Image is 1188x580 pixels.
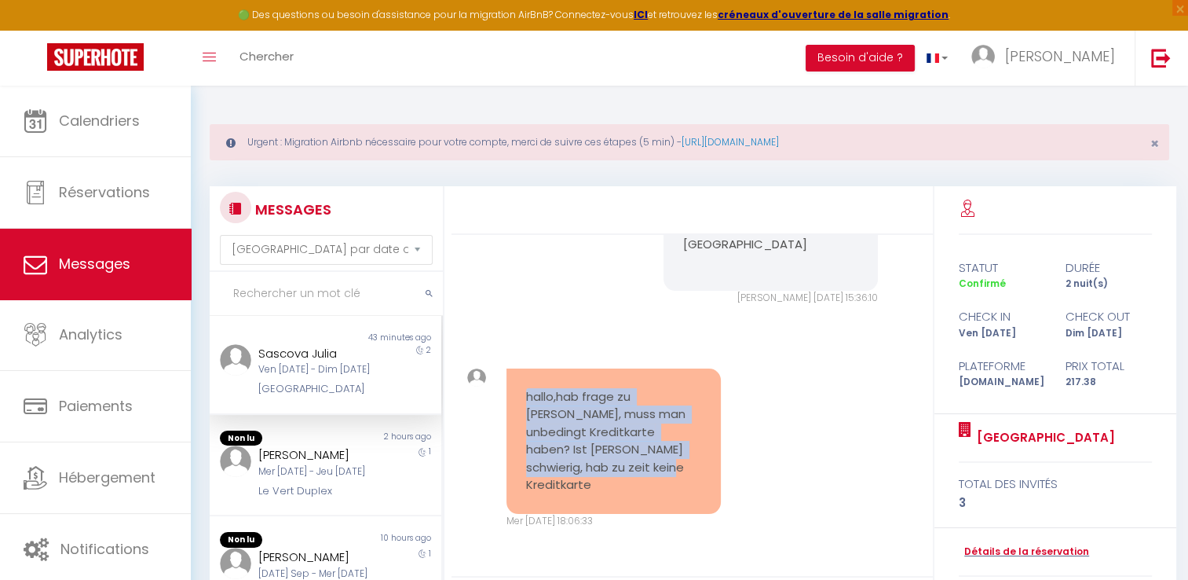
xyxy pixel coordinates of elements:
[60,539,149,559] span: Notifications
[220,431,262,446] span: Non lu
[13,6,60,53] button: Ouvrir le widget de chat LiveChat
[467,369,486,387] img: ...
[949,326,1055,341] div: Ven [DATE]
[325,332,440,344] div: 43 minutes ago
[59,254,130,273] span: Messages
[949,375,1055,390] div: [DOMAIN_NAME]
[59,111,140,130] span: Calendriers
[1055,326,1162,341] div: Dim [DATE]
[959,475,1152,494] div: total des invités
[210,124,1169,160] div: Urgent : Migration Airbnb nécessaire pour votre compte, merci de suivre ces étapes (5 min) -
[806,45,915,72] button: Besoin d'aide ?
[325,431,440,446] div: 2 hours ago
[325,532,440,548] div: 10 hours ago
[506,514,722,529] div: Mer [DATE] 18:06:33
[949,259,1055,277] div: statut
[220,532,262,548] span: Non lu
[1150,134,1159,153] span: ×
[959,277,1006,290] span: Confirmé
[1005,46,1115,66] span: [PERSON_NAME]
[258,344,373,363] div: Sascova Julia
[682,135,779,149] a: [URL][DOMAIN_NAME]
[718,8,949,21] a: créneaux d'ouverture de la salle migration
[634,8,648,21] a: ICI
[526,388,702,494] pre: hallo,hab frage zu [PERSON_NAME], muss man unbedingt Kreditkarte haben? Ist [PERSON_NAME] schwier...
[429,446,431,457] span: 1
[59,468,155,487] span: Hébergement
[258,483,373,499] div: Le Vert Duplex
[210,272,443,316] input: Rechercher un mot clé
[239,48,294,64] span: Chercher
[258,381,373,397] div: [GEOGRAPHIC_DATA]
[59,325,122,344] span: Analytics
[1055,307,1162,326] div: check out
[251,192,331,227] h3: MESSAGES
[220,548,251,579] img: ...
[949,307,1055,326] div: check in
[971,45,995,68] img: ...
[1055,277,1162,292] div: 2 nuit(s)
[1151,48,1171,68] img: logout
[683,236,859,254] p: [GEOGRAPHIC_DATA]
[258,464,373,479] div: Mer [DATE] - Jeu [DATE]
[258,548,373,567] div: [PERSON_NAME]
[426,344,431,356] span: 2
[220,344,251,376] img: ...
[258,446,373,464] div: [PERSON_NAME]
[971,428,1115,447] a: [GEOGRAPHIC_DATA]
[258,362,373,377] div: Ven [DATE] - Dim [DATE]
[663,291,879,306] div: [PERSON_NAME] [DATE] 15:36:10
[1121,509,1176,568] iframe: Chat
[959,494,1152,512] div: 3
[228,31,305,86] a: Chercher
[959,545,1089,560] a: Détails de la réservation
[59,396,133,416] span: Paiements
[1055,259,1162,277] div: durée
[949,357,1055,376] div: Plateforme
[59,182,150,202] span: Réservations
[1150,137,1159,151] button: Close
[1055,357,1162,376] div: Prix total
[429,548,431,560] span: 1
[220,446,251,477] img: ...
[960,31,1135,86] a: ... [PERSON_NAME]
[1055,375,1162,390] div: 217.38
[47,43,144,71] img: Super Booking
